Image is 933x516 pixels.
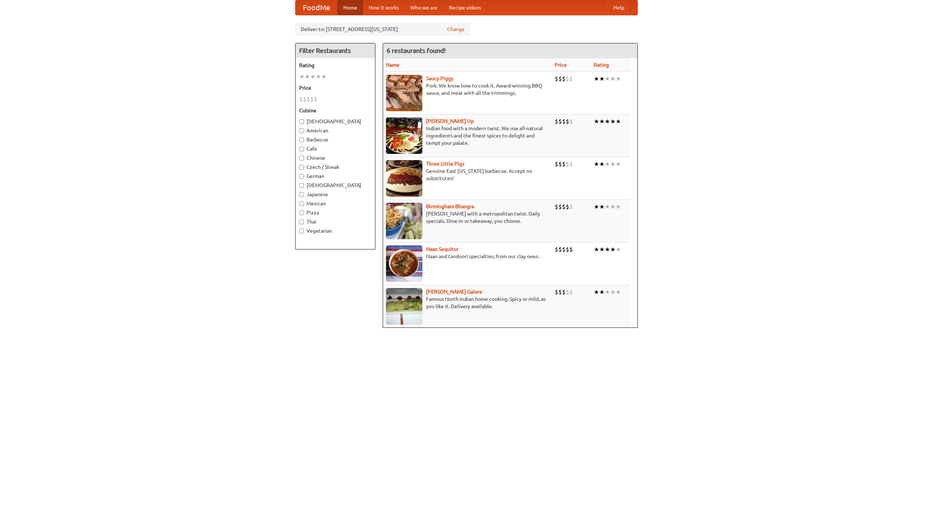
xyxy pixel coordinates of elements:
[296,0,337,15] a: FoodMe
[426,203,474,209] a: Birmingham Bhangra
[337,0,363,15] a: Home
[569,288,573,296] li: $
[616,117,621,125] li: ★
[299,137,304,142] input: Barbecue
[566,203,569,211] li: $
[599,117,605,125] li: ★
[594,245,599,253] li: ★
[594,160,599,168] li: ★
[299,183,304,188] input: [DEMOGRAPHIC_DATA]
[426,161,464,167] b: Three Little Pigs
[608,0,630,15] a: Help
[386,295,549,310] p: Famous North Indian home cooking. Spicy or mild, as you like it. Delivery available.
[386,82,549,97] p: Pork. We know how to cook it. Award-winning BBQ sauce, and meat with all the trimmings.
[405,0,443,15] a: Who we are
[616,288,621,296] li: ★
[387,47,446,54] ng-pluralize: 6 restaurants found!
[307,95,310,103] li: $
[299,73,305,81] li: ★
[562,117,566,125] li: $
[562,75,566,83] li: $
[299,227,371,234] label: Vegetarian
[386,75,422,111] img: saucy.jpg
[314,95,317,103] li: $
[605,245,610,253] li: ★
[594,203,599,211] li: ★
[566,245,569,253] li: $
[616,160,621,168] li: ★
[299,128,304,133] input: American
[299,163,371,171] label: Czech / Slovak
[599,160,605,168] li: ★
[566,75,569,83] li: $
[310,95,314,103] li: $
[562,288,566,296] li: $
[569,117,573,125] li: $
[299,191,371,198] label: Japanese
[386,167,549,182] p: Genuine East [US_STATE] barbecue. Accept no substitutes!
[299,209,371,216] label: Pizza
[616,203,621,211] li: ★
[610,160,616,168] li: ★
[386,245,422,282] img: naansequitur.jpg
[566,117,569,125] li: $
[299,172,371,180] label: German
[616,245,621,253] li: ★
[555,75,558,83] li: $
[605,117,610,125] li: ★
[305,73,310,81] li: ★
[321,73,327,81] li: ★
[610,75,616,83] li: ★
[299,154,371,162] label: Chinese
[558,245,562,253] li: $
[555,288,558,296] li: $
[605,203,610,211] li: ★
[610,203,616,211] li: ★
[299,95,303,103] li: $
[316,73,321,81] li: ★
[610,117,616,125] li: ★
[299,210,304,215] input: Pizza
[426,289,482,295] a: [PERSON_NAME] Galore
[562,160,566,168] li: $
[386,203,422,239] img: bhangra.jpg
[599,75,605,83] li: ★
[594,75,599,83] li: ★
[299,200,371,207] label: Mexican
[299,229,304,233] input: Vegetarian
[299,119,304,124] input: [DEMOGRAPHIC_DATA]
[599,288,605,296] li: ★
[555,62,567,68] a: Price
[569,75,573,83] li: $
[299,145,371,152] label: Cafe
[594,288,599,296] li: ★
[299,147,304,151] input: Cafe
[605,160,610,168] li: ★
[599,203,605,211] li: ★
[426,246,458,252] a: Naan Sequitur
[426,75,453,81] a: Saucy Piggy
[299,182,371,189] label: [DEMOGRAPHIC_DATA]
[447,26,465,33] a: Change
[299,220,304,224] input: Thai
[562,245,566,253] li: $
[610,245,616,253] li: ★
[558,160,562,168] li: $
[558,75,562,83] li: $
[299,201,304,206] input: Mexican
[295,23,470,36] div: Deliver to: [STREET_ADDRESS][US_STATE]
[569,203,573,211] li: $
[299,156,304,160] input: Chinese
[605,75,610,83] li: ★
[443,0,487,15] a: Recipe videos
[566,160,569,168] li: $
[594,62,609,68] a: Rating
[310,73,316,81] li: ★
[299,84,371,92] h5: Price
[426,118,474,124] a: [PERSON_NAME] Up
[296,43,375,58] h4: Filter Restaurants
[558,117,562,125] li: $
